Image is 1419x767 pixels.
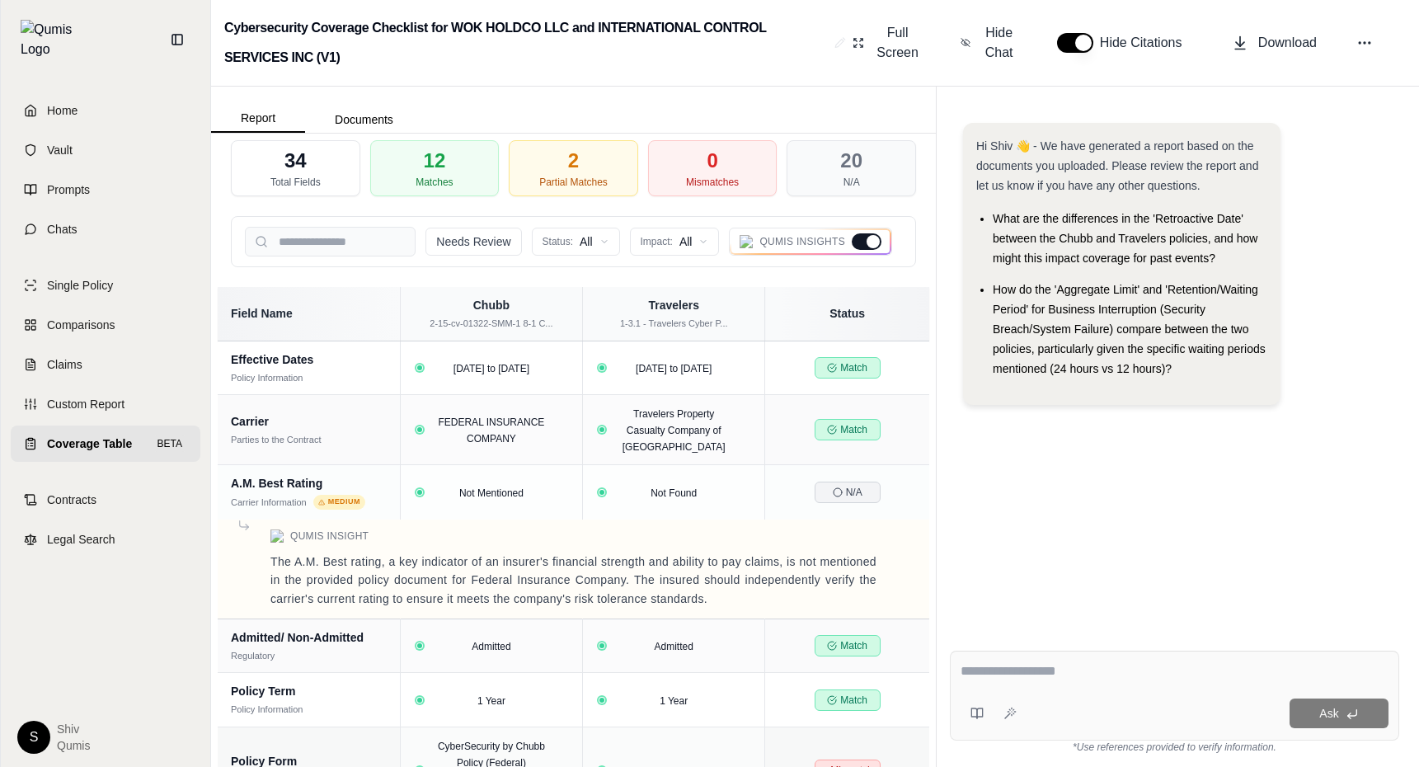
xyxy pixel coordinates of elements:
[843,176,860,189] div: N/A
[416,176,453,189] div: Matches
[11,346,200,383] a: Claims
[411,317,572,331] div: 2-15-cv-01322-SMM-1 8-1 C...
[284,148,307,174] div: 34
[47,181,90,198] span: Prompts
[1225,26,1323,59] button: Download
[231,629,387,646] div: Admitted/ Non-Admitted
[11,267,200,304] a: Single Policy
[11,521,200,558] a: Legal Search
[651,487,697,499] span: Not Found
[543,235,573,248] span: Status:
[846,16,928,69] button: Full Screen
[270,529,284,543] img: Qumis Logo
[47,317,115,333] span: Comparisons
[993,212,1257,265] span: What are the differences in the 'Retroactive Date' between the Chubb and Travelers policies, and ...
[231,413,387,430] div: Carrier
[636,363,712,374] span: [DATE] to [DATE]
[11,426,200,462] a: Coverage TableBETA
[47,435,132,452] span: Coverage Table
[231,433,321,447] div: Parties to the Contract
[593,317,754,331] div: 1-3.1 - Travelers Cyber P...
[477,695,505,707] span: 1 Year
[47,396,125,412] span: Custom Report
[313,495,365,510] span: Medium
[11,482,200,518] a: Contracts
[815,689,881,711] span: Match
[655,641,693,652] span: Admitted
[290,529,369,543] span: Qumis Insight
[57,721,90,737] span: Shiv
[532,228,620,256] button: Status:All
[47,142,73,158] span: Vault
[1258,33,1317,53] span: Download
[57,737,90,754] span: Qumis
[153,435,187,452] span: BETA
[17,721,50,754] div: S
[164,26,190,53] button: Collapse sidebar
[630,228,720,256] button: Impact:All
[740,235,753,248] img: Qumis Logo
[218,287,400,341] th: Field Name
[623,408,726,453] span: Travelers Property Casualty Company of [GEOGRAPHIC_DATA]
[950,741,1399,754] div: *Use references provided to verify information.
[539,176,608,189] div: Partial Matches
[1290,699,1388,728] button: Ask
[1100,33,1192,53] span: Hide Citations
[759,235,845,248] span: Qumis Insights
[580,233,593,250] span: All
[47,531,115,548] span: Legal Search
[270,553,876,609] p: The A.M. Best rating, a key indicator of an insurer's financial strength and ability to pay claim...
[47,102,78,119] span: Home
[270,176,321,189] div: Total Fields
[438,416,544,445] span: FEDERAL INSURANCE COMPANY
[453,363,529,374] span: [DATE] to [DATE]
[679,233,693,250] span: All
[993,283,1266,375] span: How do the 'Aggregate Limit' and 'Retention/Waiting Period' for Business Interruption (Security B...
[686,176,739,189] div: Mismatches
[874,23,921,63] span: Full Screen
[641,235,673,248] span: Impact:
[11,132,200,168] a: Vault
[472,641,510,652] span: Admitted
[211,105,305,133] button: Report
[231,475,387,492] div: A.M. Best Rating
[47,356,82,373] span: Claims
[231,351,387,368] div: Effective Dates
[47,221,78,238] span: Chats
[568,148,579,174] div: 2
[21,20,82,59] img: Qumis Logo
[47,492,96,508] span: Contracts
[425,228,521,256] button: Needs Review
[765,287,929,341] th: Status
[11,211,200,247] a: Chats
[1319,707,1338,720] span: Ask
[815,419,881,440] span: Match
[11,307,200,343] a: Comparisons
[224,13,828,73] h2: Cybersecurity Coverage Checklist for WOK HOLDCO LLC and INTERNATIONAL CONTROL SERVICES INC (V1)
[815,635,881,656] span: Match
[954,16,1024,69] button: Hide Chat
[707,148,717,174] div: 0
[660,695,688,707] span: 1 Year
[459,487,524,499] span: Not Mentioned
[840,148,862,174] div: 20
[980,23,1017,63] span: Hide Chat
[593,297,754,313] div: Travelers
[11,92,200,129] a: Home
[231,703,303,717] div: Policy Information
[231,371,303,385] div: Policy Information
[231,496,307,510] div: Carrier Information
[305,106,423,133] button: Documents
[424,148,446,174] div: 12
[231,649,275,663] div: Regulatory
[976,139,1258,192] span: Hi Shiv 👋 - We have generated a report based on the documents you uploaded. Please review the rep...
[11,172,200,208] a: Prompts
[231,683,387,699] div: Policy Term
[11,386,200,422] a: Custom Report
[815,482,881,503] span: N/A
[47,277,113,294] span: Single Policy
[411,297,572,313] div: Chubb
[815,357,881,379] span: Match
